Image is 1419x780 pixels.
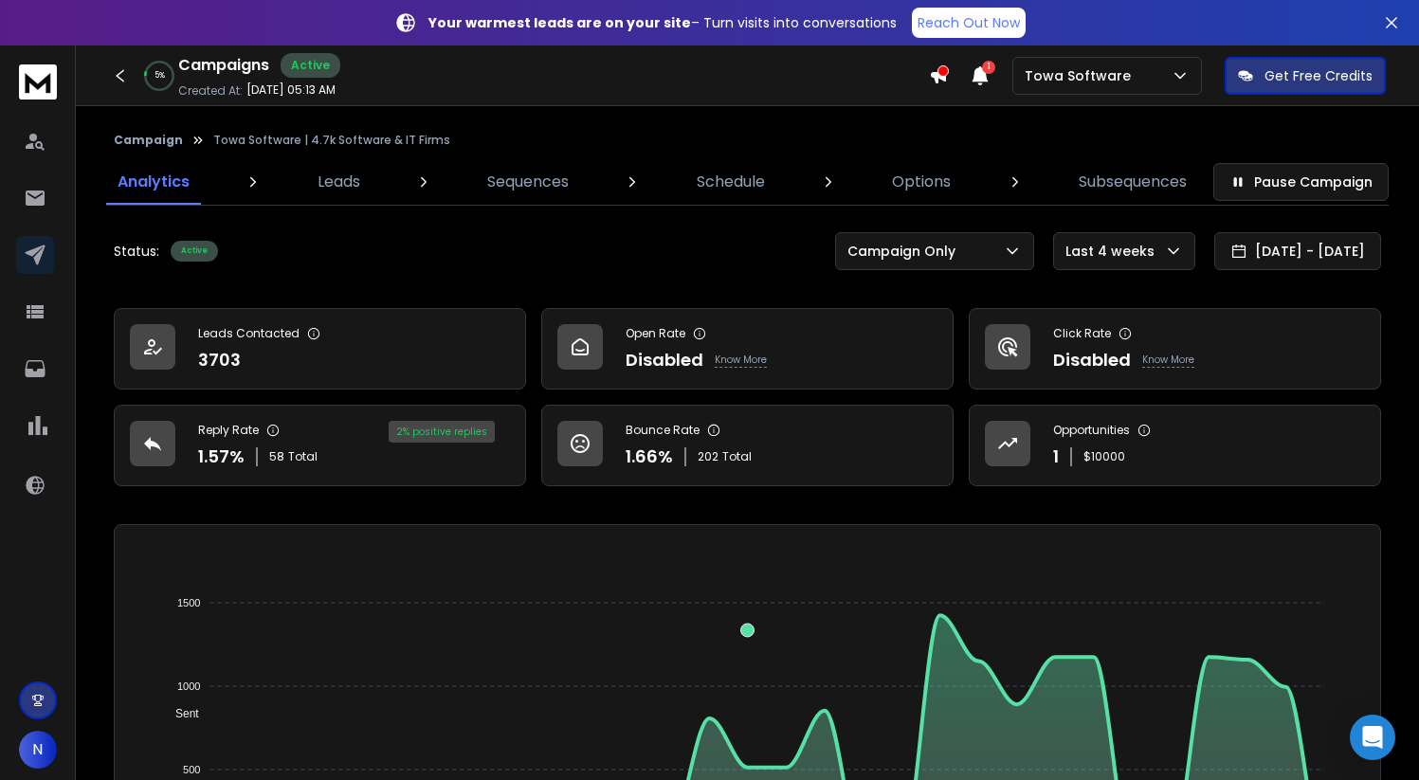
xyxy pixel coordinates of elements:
div: Active [171,241,218,262]
p: Campaign Only [847,242,963,261]
p: Last 4 weeks [1065,242,1162,261]
p: Leads Contacted [198,326,300,341]
button: N [19,731,57,769]
p: [DATE] 05:13 AM [246,82,336,98]
p: Get Free Credits [1264,66,1373,85]
p: Reply Rate [198,423,259,438]
p: Created At: [178,83,243,99]
span: 1 [982,61,995,74]
a: Reach Out Now [912,8,1026,38]
a: Options [881,159,962,205]
a: Reply Rate1.57%58Total2% positive replies [114,405,526,486]
p: Click Rate [1053,326,1111,341]
p: 1.66 % [626,444,673,470]
tspan: 500 [183,764,200,775]
p: Opportunities [1053,423,1130,438]
a: Leads Contacted3703 [114,308,526,390]
a: Sequences [476,159,580,205]
p: 1.57 % [198,444,245,470]
p: Analytics [118,171,190,193]
span: Total [288,449,318,464]
a: Subsequences [1067,159,1198,205]
a: Analytics [106,159,201,205]
span: Sent [161,707,199,720]
p: 5 % [155,70,165,82]
p: Towa Software [1025,66,1138,85]
p: Towa Software | 4.7k Software & IT Firms [213,133,450,148]
div: 2 % positive replies [389,421,495,443]
p: – Turn visits into conversations [428,13,897,32]
p: Bounce Rate [626,423,700,438]
p: Subsequences [1079,171,1187,193]
p: 1 [1053,444,1059,470]
p: Leads [318,171,360,193]
p: 3703 [198,347,241,373]
tspan: 1500 [177,597,200,608]
strong: Your warmest leads are on your site [428,13,691,32]
div: Active [281,53,340,78]
a: Leads [306,159,372,205]
p: Open Rate [626,326,685,341]
button: [DATE] - [DATE] [1214,232,1381,270]
a: Open RateDisabledKnow More [541,308,954,390]
button: Campaign [114,133,183,148]
a: Opportunities1$10000 [969,405,1381,486]
a: Schedule [685,159,776,205]
p: $ 10000 [1083,449,1125,464]
p: Know More [1142,353,1194,368]
p: Status: [114,242,159,261]
tspan: 1000 [177,680,200,692]
button: Pause Campaign [1213,163,1389,201]
div: Open Intercom Messenger [1350,715,1395,760]
p: Options [892,171,951,193]
p: Disabled [626,347,703,373]
p: Know More [715,353,767,368]
p: Disabled [1053,347,1131,373]
p: Sequences [487,171,569,193]
p: Schedule [697,171,765,193]
span: 202 [698,449,719,464]
h1: Campaigns [178,54,269,77]
button: Get Free Credits [1225,57,1386,95]
a: Bounce Rate1.66%202Total [541,405,954,486]
span: 58 [269,449,284,464]
img: logo [19,64,57,100]
a: Click RateDisabledKnow More [969,308,1381,390]
p: Reach Out Now [918,13,1020,32]
span: Total [722,449,752,464]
